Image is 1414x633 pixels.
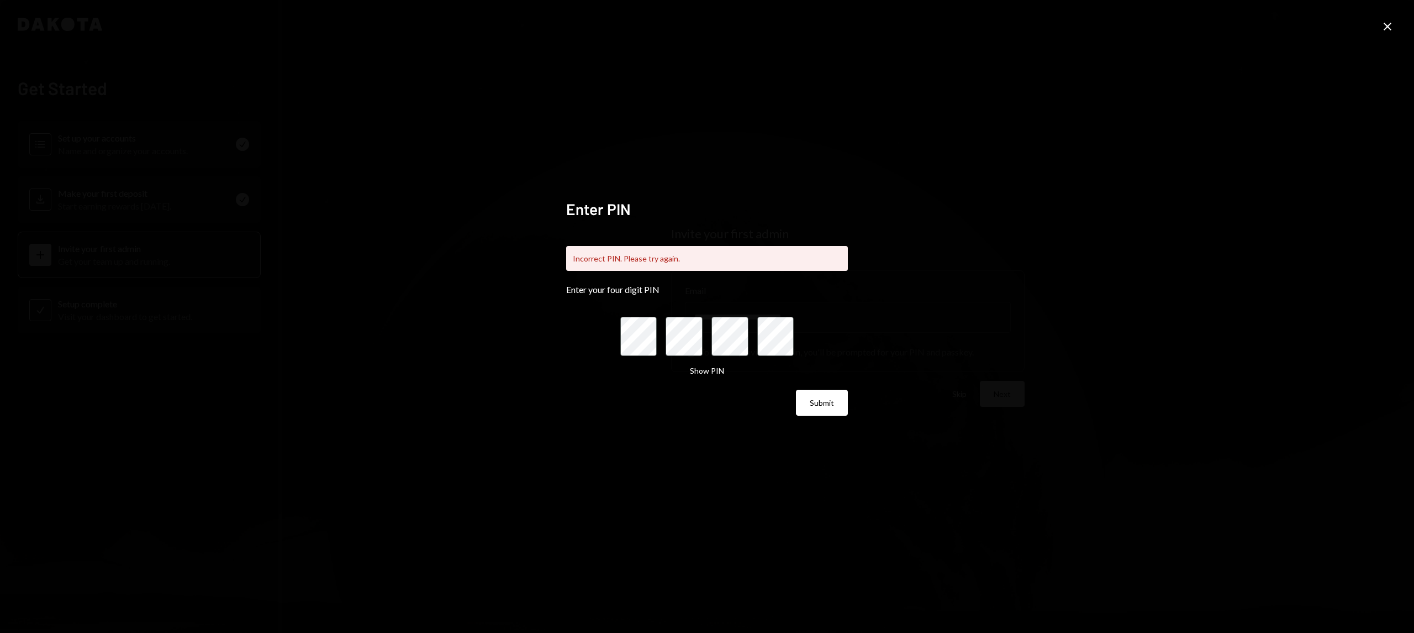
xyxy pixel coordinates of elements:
[566,198,848,220] h2: Enter PIN
[620,317,657,356] input: pin code 1 of 4
[566,246,848,271] div: Incorrect PIN. Please try again.
[711,317,748,356] input: pin code 3 of 4
[757,317,794,356] input: pin code 4 of 4
[666,317,703,356] input: pin code 2 of 4
[566,284,848,295] div: Enter your four digit PIN
[796,390,848,416] button: Submit
[690,366,724,376] button: Show PIN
